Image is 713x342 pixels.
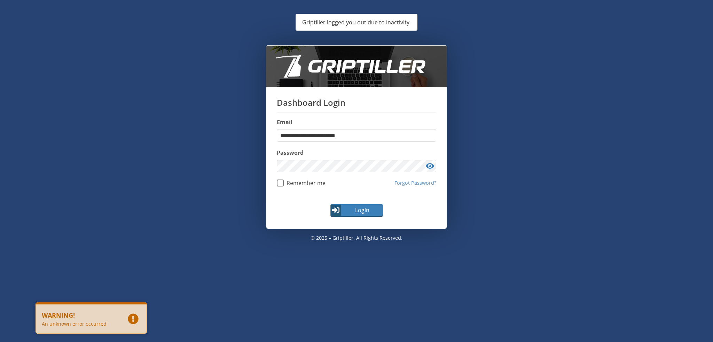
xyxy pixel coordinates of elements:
button: Login [330,204,383,217]
span: Remember me [284,180,326,186]
label: Email [277,118,436,126]
div: An unknown error occurred [42,320,116,327]
div: Griptiller logged you out due to inactivity. [297,15,416,29]
h1: Dashboard Login [277,98,436,113]
a: Forgot Password? [394,179,436,187]
label: Password [277,149,436,157]
b: Warning! [42,311,116,320]
span: Login [342,206,382,214]
p: © 2025 – Griptiller. All rights reserved. [266,229,447,247]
